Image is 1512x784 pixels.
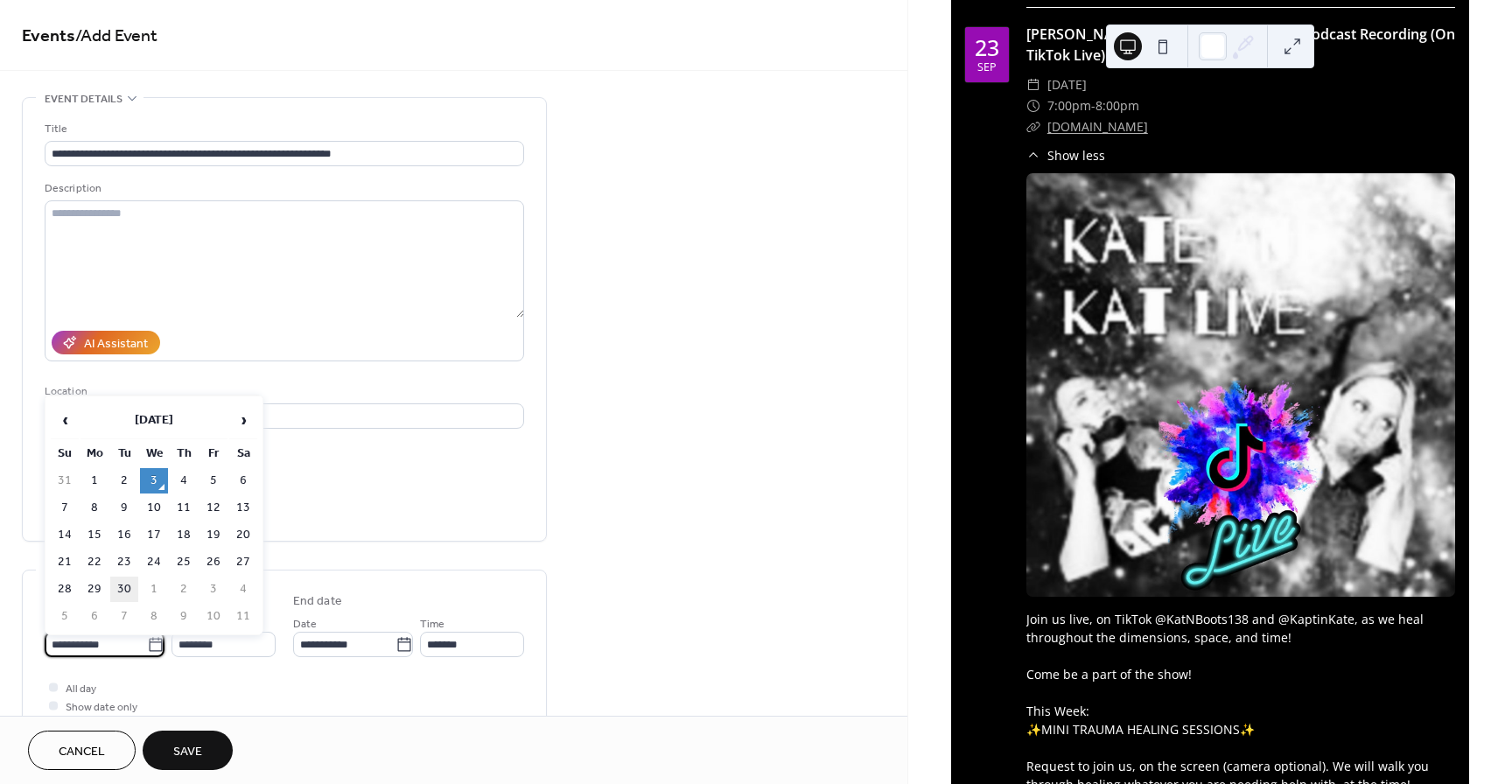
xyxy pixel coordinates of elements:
td: 12 [199,495,227,521]
td: 3 [140,468,168,493]
td: 2 [170,577,198,602]
span: › [230,402,256,437]
span: Show date only [66,698,137,717]
td: 10 [140,495,168,521]
div: Title [45,120,521,138]
th: Mo [80,441,108,466]
span: - [1091,95,1095,116]
span: 8:00pm [1095,95,1139,116]
td: 5 [199,468,227,493]
td: 9 [110,495,138,521]
td: 4 [229,577,257,602]
span: Date [293,615,317,633]
td: 2 [110,468,138,493]
th: Tu [110,441,138,466]
button: ​Show less [1026,146,1105,164]
button: Cancel [28,731,136,770]
td: 23 [110,549,138,575]
td: 22 [80,549,108,575]
div: 23 [975,37,999,59]
td: 15 [80,522,108,548]
span: ‹ [52,402,78,437]
td: 28 [51,577,79,602]
button: Save [143,731,233,770]
td: 21 [51,549,79,575]
td: 6 [229,468,257,493]
td: 4 [170,468,198,493]
span: [DATE] [1047,74,1087,95]
th: Th [170,441,198,466]
td: 10 [199,604,227,629]
td: 30 [110,577,138,602]
button: AI Assistant [52,331,160,354]
span: Show less [1047,146,1105,164]
span: All day [66,680,96,698]
th: Su [51,441,79,466]
span: Cancel [59,743,105,761]
a: [DOMAIN_NAME] [1047,118,1148,135]
a: Events [22,19,75,53]
td: 29 [80,577,108,602]
div: ​ [1026,74,1040,95]
td: 20 [229,522,257,548]
img: img_GK6j7A2K4MU4BLF8FIpCm.800px.jpg [1026,173,1455,597]
div: AI Assistant [84,335,148,353]
span: Save [173,743,202,761]
span: Event details [45,90,122,108]
div: Description [45,179,521,198]
div: ​ [1026,116,1040,137]
div: ​ [1026,146,1040,164]
div: ​ [1026,95,1040,116]
td: 25 [170,549,198,575]
td: 1 [80,468,108,493]
div: Location [45,382,521,401]
td: 3 [199,577,227,602]
td: 26 [199,549,227,575]
div: Sep [977,62,997,73]
td: 8 [140,604,168,629]
span: 7:00pm [1047,95,1091,116]
th: We [140,441,168,466]
td: 14 [51,522,79,548]
div: End date [293,592,342,611]
td: 17 [140,522,168,548]
td: 27 [229,549,257,575]
span: Time [420,615,444,633]
td: 7 [110,604,138,629]
td: 11 [170,495,198,521]
td: 13 [229,495,257,521]
td: 8 [80,495,108,521]
td: 6 [80,604,108,629]
td: 7 [51,495,79,521]
td: 31 [51,468,79,493]
th: [DATE] [80,402,227,439]
td: 16 [110,522,138,548]
th: Sa [229,441,257,466]
th: Fr [199,441,227,466]
a: [PERSON_NAME] and Kat Live Interactive Podcast Recording (On TikTok Live) [1026,24,1455,65]
span: / Add Event [75,19,157,53]
td: 24 [140,549,168,575]
td: 9 [170,604,198,629]
td: 1 [140,577,168,602]
td: 5 [51,604,79,629]
td: 18 [170,522,198,548]
td: 11 [229,604,257,629]
td: 19 [199,522,227,548]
